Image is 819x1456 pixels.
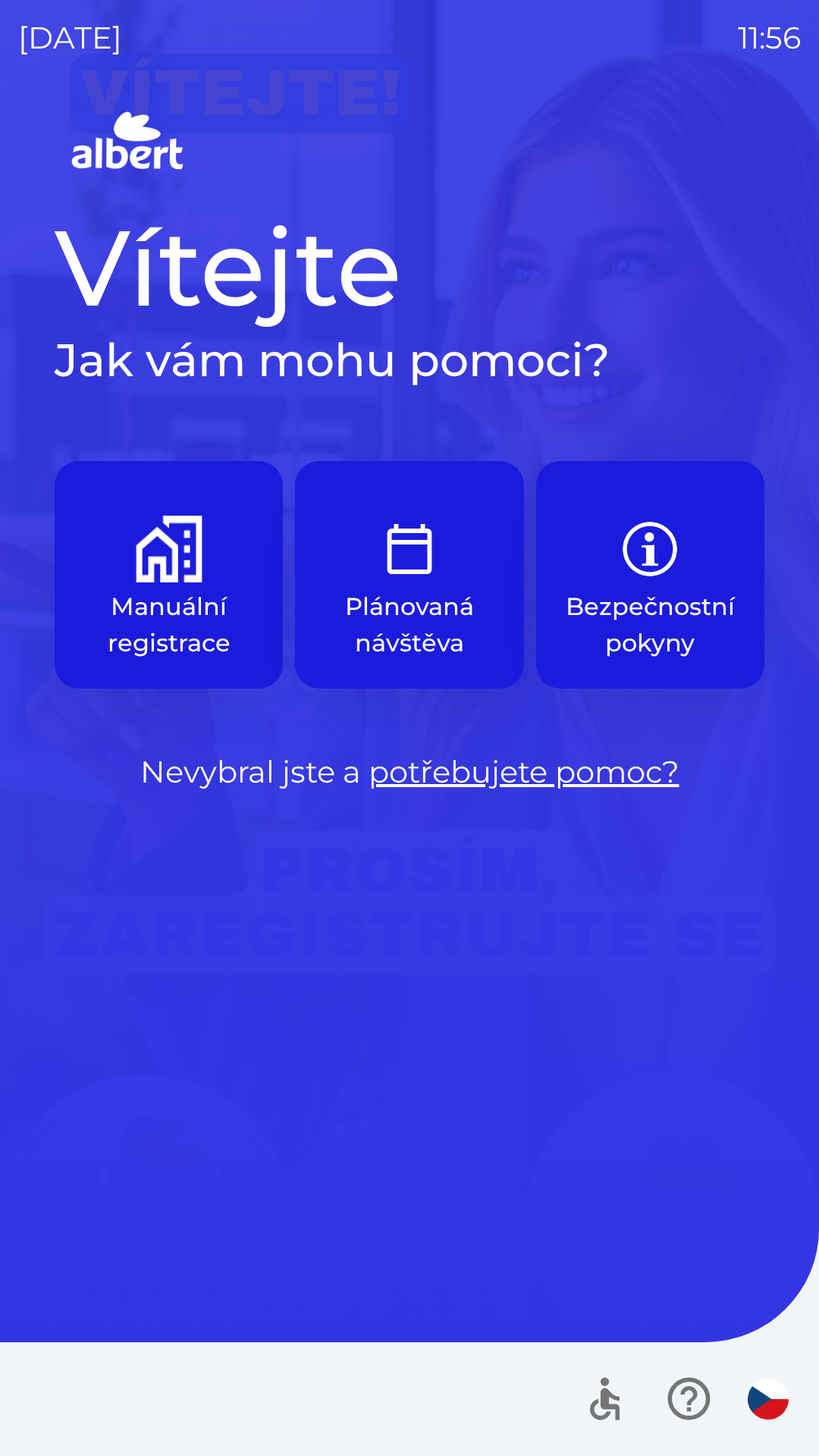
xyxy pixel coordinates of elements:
[55,749,764,795] p: Nevybral jste a
[369,753,679,790] a: potřebujete pomoc?
[91,588,246,661] p: Manuální registrace
[566,588,735,661] p: Bezpečnostní pokyny
[738,15,801,61] p: 11:56
[295,461,523,689] button: Plánovaná návštěva
[55,203,764,332] h1: Vítejte
[331,588,487,661] p: Plánovaná návštěva
[536,461,764,689] button: Bezpečnostní pokyny
[55,461,283,689] button: Manuální registrace
[18,15,122,61] p: [DATE]
[376,516,443,582] img: e9efe3d3-6003-445a-8475-3fd9a2e5368f.png
[55,332,764,388] h2: Jak vám mohu pomoci?
[55,106,764,179] img: Logo
[617,516,683,582] img: b85e123a-dd5f-4e82-bd26-90b222bbbbcf.png
[136,516,202,582] img: d73f94ca-8ab6-4a86-aa04-b3561b69ae4e.png
[748,1379,789,1420] img: cs flag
